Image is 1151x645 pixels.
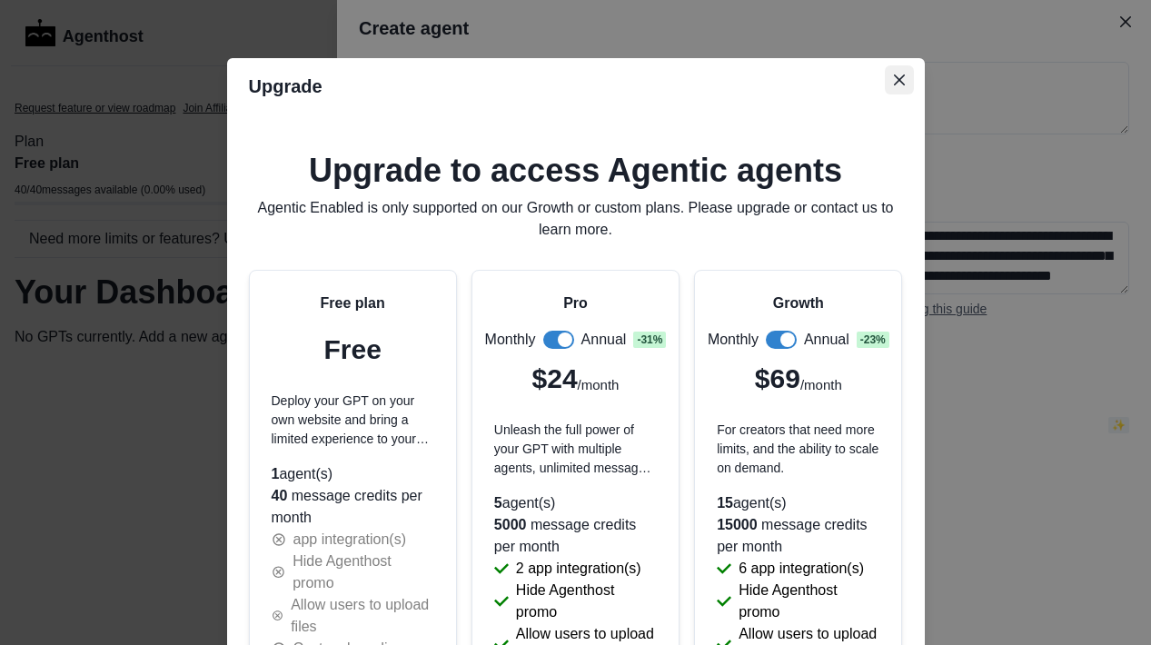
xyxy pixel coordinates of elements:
[717,495,733,511] span: 15
[249,197,903,241] p: Agentic Enabled is only supported on our Growth or custom plans. Please upgrade or contact us to ...
[516,558,641,580] p: 2 app integration(s)
[272,463,434,485] p: agent(s)
[494,421,657,478] p: Unleash the full power of your GPT with multiple agents, unlimited messages per user, and subscri...
[494,495,502,511] span: 5
[633,332,666,348] span: - 31 %
[717,421,879,478] p: For creators that need more limits, and the ability to scale on demand.
[323,329,381,370] p: Free
[272,488,288,503] span: 40
[272,466,280,481] span: 1
[717,517,758,532] span: 15000
[227,58,925,114] header: Upgrade
[581,329,627,351] p: Annual
[804,329,849,351] p: Annual
[708,329,759,351] p: Monthly
[857,332,889,348] span: - 23 %
[291,594,434,638] p: Allow users to upload files
[321,293,385,314] p: Free plan
[578,375,620,396] p: /month
[739,580,879,623] p: Hide Agenthost promo
[494,492,657,514] p: agent(s)
[494,514,657,558] p: message credits per month
[717,514,879,558] p: message credits per month
[800,375,842,396] p: /month
[739,558,864,580] p: 6 app integration(s)
[516,580,657,623] p: Hide Agenthost promo
[717,492,879,514] p: agent(s)
[885,65,914,94] button: Close
[249,151,903,190] h2: Upgrade to access Agentic agents
[773,293,824,314] p: Growth
[532,358,578,399] p: $24
[485,329,536,351] p: Monthly
[755,358,800,399] p: $69
[293,529,407,551] p: app integration(s)
[272,485,434,529] p: message credits per month
[293,551,434,594] p: Hide Agenthost promo
[563,293,588,314] p: Pro
[494,517,527,532] span: 5000
[272,392,434,449] p: Deploy your GPT on your own website and bring a limited experience to your users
